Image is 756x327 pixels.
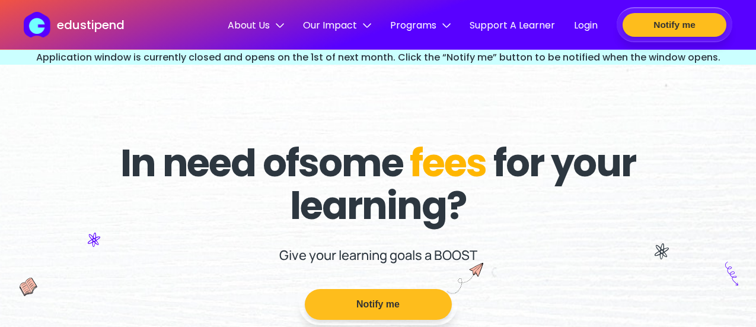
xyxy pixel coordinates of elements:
[24,12,124,37] a: edustipend logoedustipend
[303,18,371,33] span: Our Impact
[20,278,38,296] img: icon
[363,21,371,30] img: down
[57,16,125,34] p: edustipend
[24,12,56,37] img: edustipend logo
[115,142,641,227] h1: In need of some for your learning?
[279,246,477,264] p: Give your learning goals a BOOST
[305,289,452,320] button: Notify me
[470,18,555,33] span: Support A Learner
[410,136,486,189] span: fees
[470,18,555,34] a: Support A Learner
[228,18,284,33] span: About Us
[276,21,284,30] img: down
[442,21,451,30] img: down
[447,263,483,294] img: boost icon
[574,18,598,33] span: Login
[655,243,669,259] img: icon
[390,18,451,33] span: Programs
[725,262,738,285] img: icon
[88,233,100,247] img: icon
[574,18,598,34] a: Login
[623,13,726,37] button: Notify me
